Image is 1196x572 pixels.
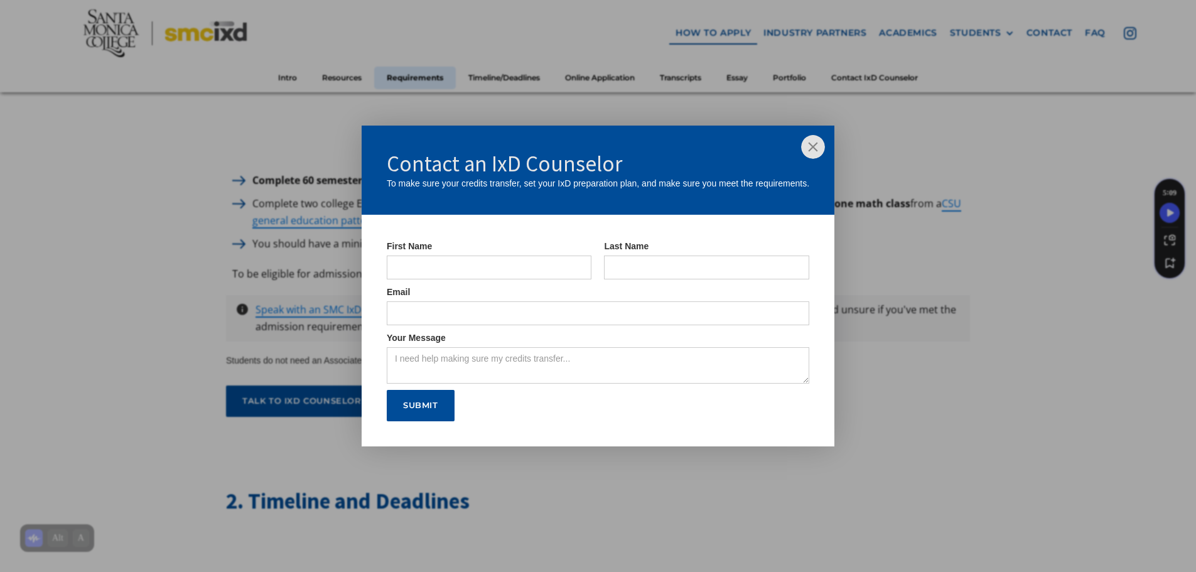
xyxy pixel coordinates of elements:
input: Submit [387,390,455,421]
form: IxD Counselor Form [362,215,834,446]
h1: Contact an IxD Counselor [387,151,809,177]
label: First Name [387,240,592,252]
label: Your Message [387,332,809,344]
div: To make sure your credits transfer, set your IxD preparation plan, and make sure you meet the req... [387,177,809,190]
label: Last Name [604,240,809,252]
label: Email [387,286,809,298]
